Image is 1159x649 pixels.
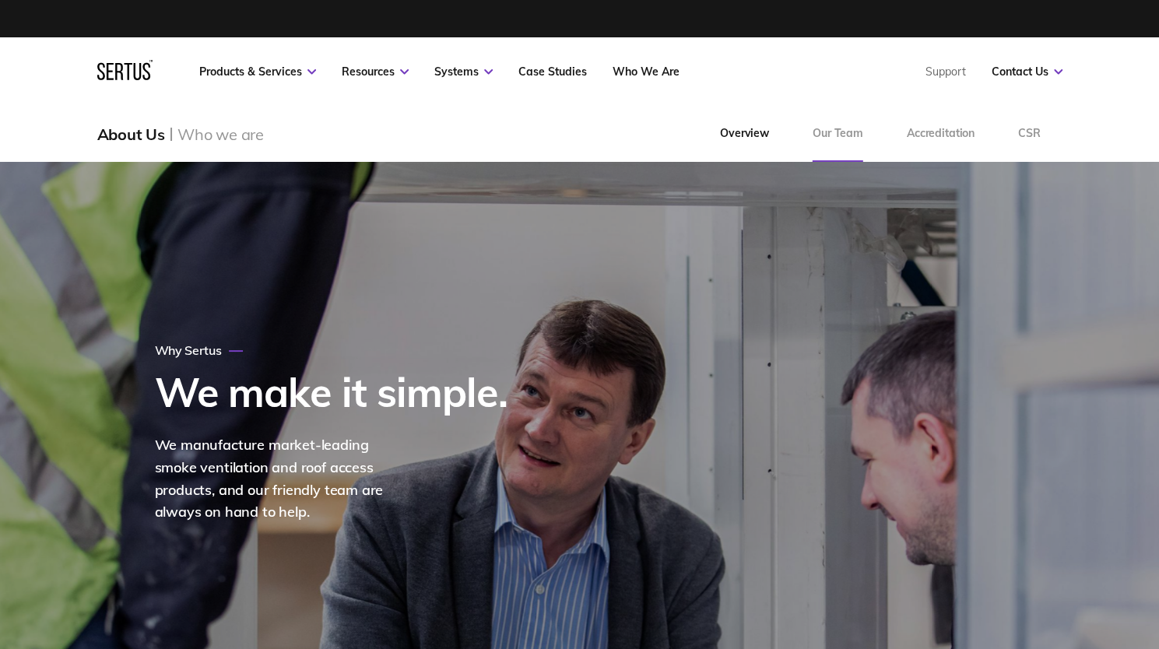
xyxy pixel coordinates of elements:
div: Why Sertus [155,342,244,358]
iframe: Chat Widget [879,468,1159,649]
a: Who We Are [613,65,680,79]
div: About Us [97,125,165,144]
div: Who we are [177,125,264,144]
div: We manufacture market-leading smoke ventilation and roof access products, and our friendly team a... [155,434,412,524]
a: Products & Services [199,65,316,79]
h1: We make it simple. [155,370,508,414]
a: Systems [434,65,493,79]
a: Resources [342,65,409,79]
a: Our Team [791,106,885,162]
a: Accreditation [885,106,996,162]
a: Case Studies [518,65,587,79]
a: Support [925,65,966,79]
a: Contact Us [992,65,1062,79]
a: CSR [996,106,1062,162]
